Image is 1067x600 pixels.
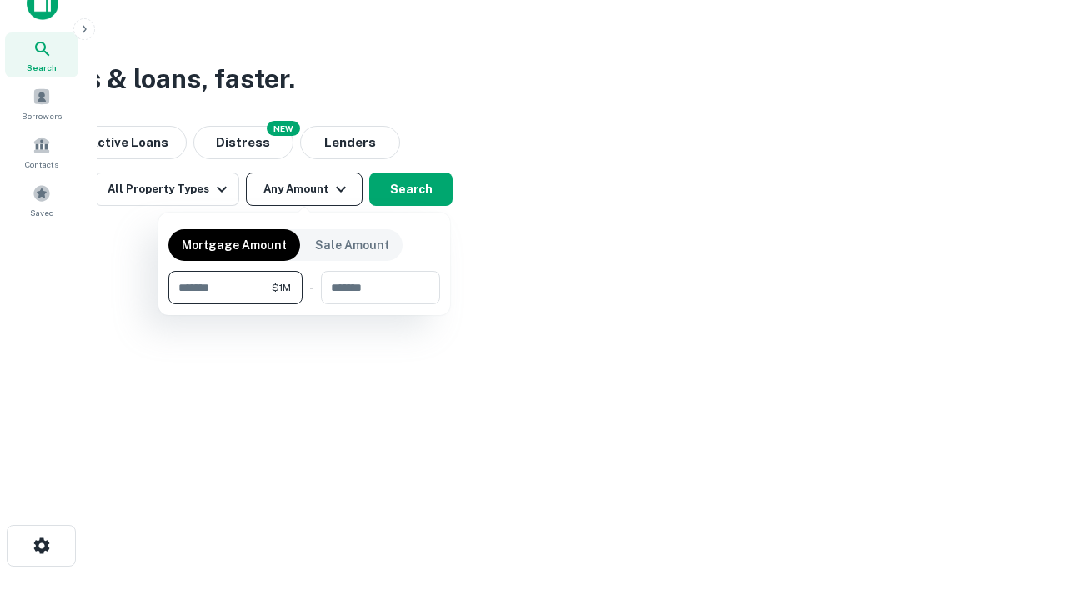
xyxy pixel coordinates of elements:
div: - [309,271,314,304]
p: Mortgage Amount [182,236,287,254]
span: $1M [272,280,291,295]
p: Sale Amount [315,236,389,254]
iframe: Chat Widget [984,467,1067,547]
